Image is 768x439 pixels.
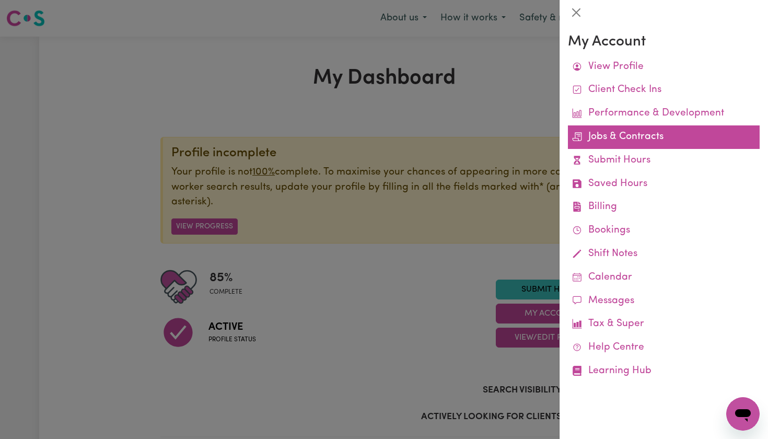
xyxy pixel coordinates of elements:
[726,397,760,431] iframe: Button to launch messaging window
[568,78,760,102] a: Client Check Ins
[568,125,760,149] a: Jobs & Contracts
[568,313,760,336] a: Tax & Super
[568,102,760,125] a: Performance & Development
[568,172,760,196] a: Saved Hours
[568,290,760,313] a: Messages
[568,149,760,172] a: Submit Hours
[568,33,760,51] h3: My Account
[568,4,585,21] button: Close
[568,219,760,242] a: Bookings
[568,360,760,383] a: Learning Hub
[568,195,760,219] a: Billing
[568,336,760,360] a: Help Centre
[568,266,760,290] a: Calendar
[568,242,760,266] a: Shift Notes
[568,55,760,79] a: View Profile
